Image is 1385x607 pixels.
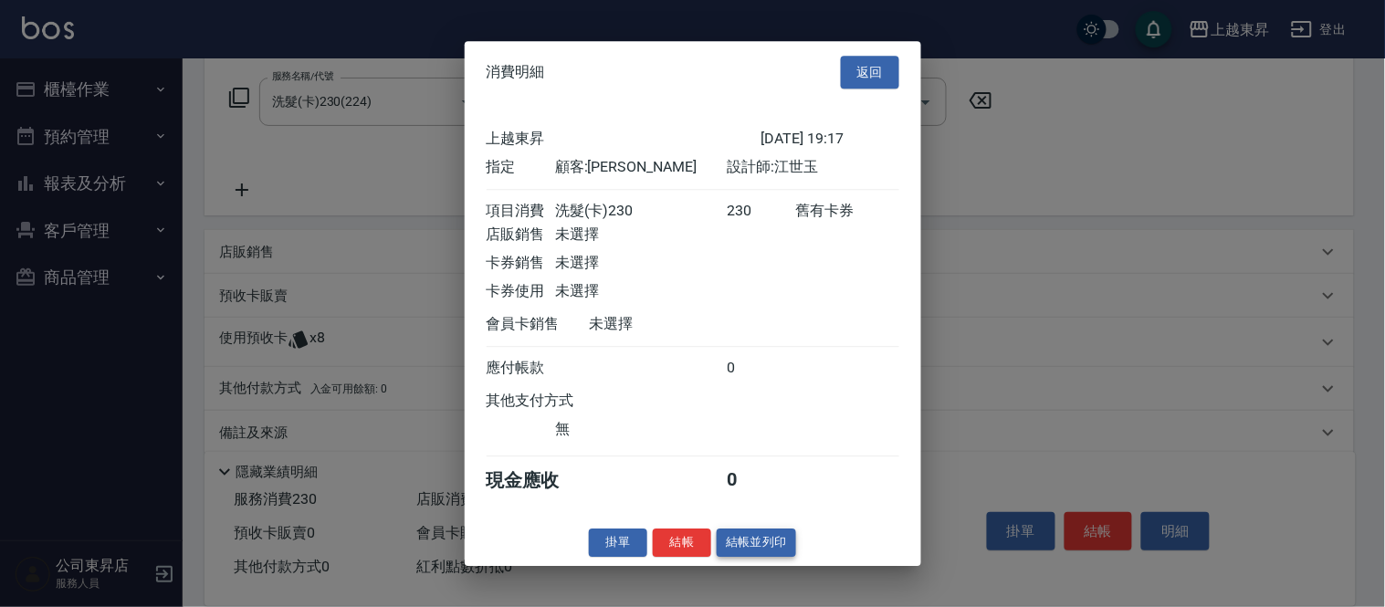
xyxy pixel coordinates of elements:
button: 結帳並列印 [717,529,796,557]
span: 消費明細 [487,63,545,81]
div: 無 [555,420,727,439]
div: 店販銷售 [487,225,555,245]
div: 未選擇 [555,254,727,273]
div: [DATE] 19:17 [761,130,899,149]
div: 卡券銷售 [487,254,555,273]
div: 設計師: 江世玉 [727,158,898,177]
div: 230 [727,202,795,221]
div: 現金應收 [487,468,590,493]
div: 其他支付方式 [487,392,624,411]
button: 結帳 [653,529,711,557]
div: 洗髮(卡)230 [555,202,727,221]
div: 舊有卡券 [795,202,898,221]
div: 會員卡銷售 [487,315,590,334]
div: 未選擇 [555,282,727,301]
button: 掛單 [589,529,647,557]
button: 返回 [841,56,899,89]
div: 顧客: [PERSON_NAME] [555,158,727,177]
div: 項目消費 [487,202,555,221]
div: 應付帳款 [487,359,555,378]
div: 卡券使用 [487,282,555,301]
div: 未選擇 [555,225,727,245]
div: 0 [727,468,795,493]
div: 上越東昇 [487,130,761,149]
div: 0 [727,359,795,378]
div: 未選擇 [590,315,761,334]
div: 指定 [487,158,555,177]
